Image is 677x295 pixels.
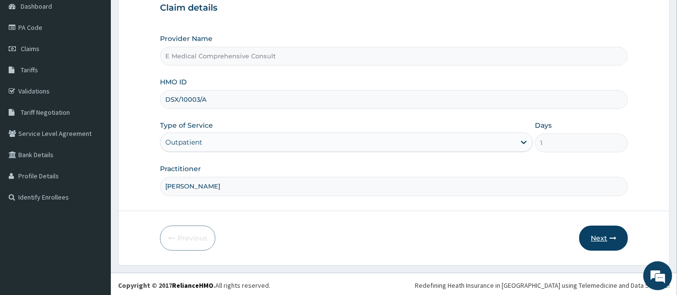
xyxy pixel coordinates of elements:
[21,108,70,117] span: Tariff Negotiation
[160,77,187,87] label: HMO ID
[160,90,628,109] input: Enter HMO ID
[160,34,212,43] label: Provider Name
[535,121,552,130] label: Days
[160,121,213,130] label: Type of Service
[118,281,215,290] strong: Copyright © 2017 .
[172,281,213,290] a: RelianceHMO
[160,226,215,251] button: Previous
[160,3,628,13] h3: Claim details
[579,226,628,251] button: Next
[165,137,202,147] div: Outpatient
[160,164,201,174] label: Practitioner
[21,2,52,11] span: Dashboard
[21,44,40,53] span: Claims
[415,281,670,290] div: Redefining Heath Insurance in [GEOGRAPHIC_DATA] using Telemedicine and Data Science!
[160,177,628,196] input: Enter Name
[21,66,38,74] span: Tariffs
